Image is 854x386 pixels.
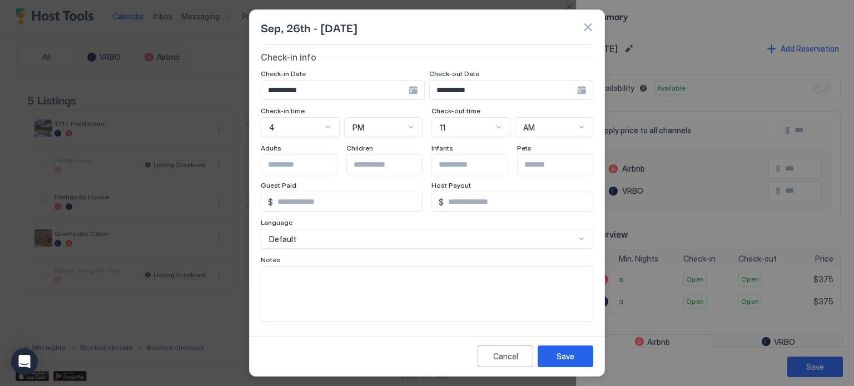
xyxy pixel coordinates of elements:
[261,155,352,174] input: Input Field
[347,155,438,174] input: Input Field
[431,181,471,189] span: Host Payout
[432,155,523,174] input: Input Field
[261,81,409,99] input: Input Field
[261,19,357,36] span: Sep, 26th - [DATE]
[518,155,609,174] input: Input Field
[261,181,296,189] span: Guest Paid
[538,345,593,367] button: Save
[431,107,480,115] span: Check-out time
[517,144,532,152] span: Pets
[261,255,280,264] span: Notes
[261,52,316,63] span: Check-in info
[269,234,296,244] span: Default
[268,197,273,207] span: $
[557,350,574,362] div: Save
[523,123,535,133] span: AM
[261,267,593,321] textarea: Input Field
[261,218,292,227] span: Language
[269,123,275,133] span: 4
[444,192,593,211] input: Input Field
[261,107,305,115] span: Check-in time
[346,144,373,152] span: Children
[261,144,281,152] span: Adults
[478,345,533,367] button: Cancel
[440,123,445,133] span: 11
[352,123,364,133] span: PM
[261,69,306,78] span: Check-in Date
[430,81,577,99] input: Input Field
[431,144,453,152] span: Infants
[11,348,38,375] div: Open Intercom Messenger
[429,69,479,78] span: Check-out Date
[493,350,518,362] div: Cancel
[439,197,444,207] span: $
[273,192,422,211] input: Input Field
